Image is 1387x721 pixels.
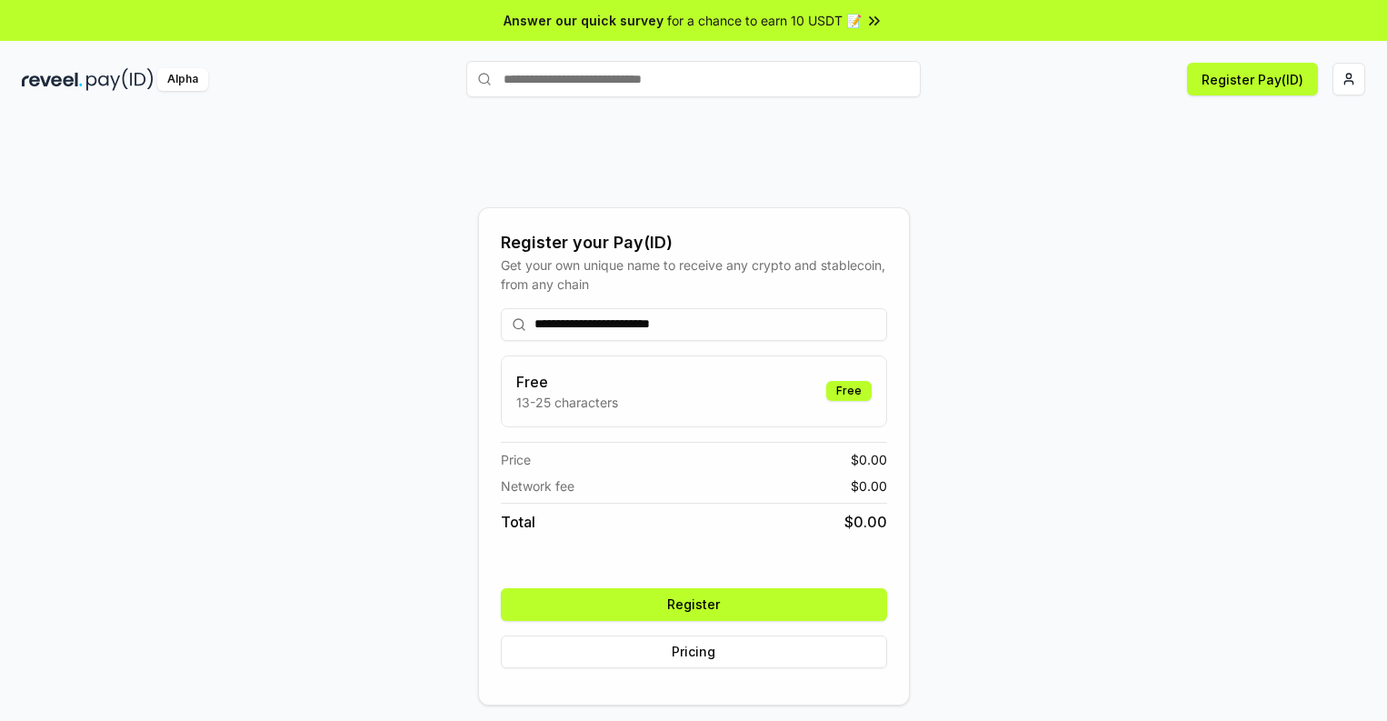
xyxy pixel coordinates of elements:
[667,11,862,30] span: for a chance to earn 10 USDT 📝
[501,255,887,294] div: Get your own unique name to receive any crypto and stablecoin, from any chain
[501,511,535,533] span: Total
[501,230,887,255] div: Register your Pay(ID)
[844,511,887,533] span: $ 0.00
[501,450,531,469] span: Price
[516,371,618,393] h3: Free
[504,11,664,30] span: Answer our quick survey
[157,68,208,91] div: Alpha
[851,450,887,469] span: $ 0.00
[516,393,618,412] p: 13-25 characters
[22,68,83,91] img: reveel_dark
[501,588,887,621] button: Register
[501,636,887,668] button: Pricing
[851,476,887,496] span: $ 0.00
[826,381,872,401] div: Free
[1187,63,1318,95] button: Register Pay(ID)
[501,476,574,496] span: Network fee
[86,68,154,91] img: pay_id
